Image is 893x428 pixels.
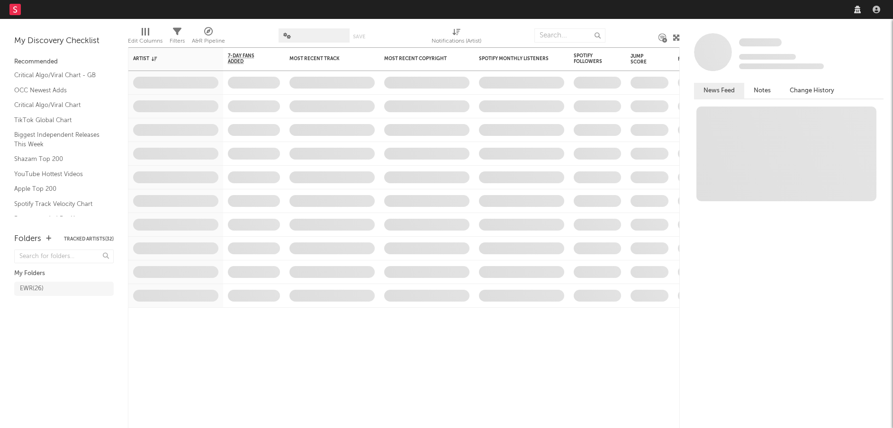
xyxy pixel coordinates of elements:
button: Tracked Artists(32) [64,237,114,241]
a: Shazam Top 200 [14,154,104,164]
div: Most Recent Track [289,56,361,62]
a: Apple Top 200 [14,184,104,194]
button: Save [353,34,365,39]
span: 7-Day Fans Added [228,53,266,64]
button: News Feed [694,83,744,98]
div: A&R Pipeline [192,36,225,47]
input: Search for folders... [14,250,114,263]
div: EWR ( 26 ) [20,283,44,294]
div: Artist [133,56,204,62]
div: Filters [170,24,185,51]
a: Spotify Track Velocity Chart [14,199,104,209]
span: 0 fans last week [739,63,824,69]
div: A&R Pipeline [192,24,225,51]
span: Tracking Since: [DATE] [739,54,796,60]
a: EWR(26) [14,282,114,296]
a: Critical Algo/Viral Chart - GB [14,70,104,80]
div: Filters [170,36,185,47]
div: Spotify Followers [574,53,607,64]
div: Recommended [14,56,114,68]
span: Some Artist [739,38,782,46]
a: TikTok Global Chart [14,115,104,125]
div: Spotify Monthly Listeners [479,56,550,62]
button: Change History [780,83,844,98]
button: Notes [744,83,780,98]
a: Biggest Independent Releases This Week [14,130,104,149]
div: Most Recent Copyright [384,56,455,62]
a: Recommended For You [14,214,104,224]
div: Edit Columns [128,24,162,51]
a: Critical Algo/Viral Chart [14,100,104,110]
div: Notifications (Artist) [432,36,481,47]
a: YouTube Hottest Videos [14,169,104,179]
div: My Discovery Checklist [14,36,114,47]
div: Notifications (Artist) [432,24,481,51]
div: Edit Columns [128,36,162,47]
a: Some Artist [739,38,782,47]
input: Search... [534,28,605,43]
div: Jump Score [631,53,654,65]
div: My Folders [14,268,114,279]
a: OCC Newest Adds [14,85,104,96]
div: Folders [14,233,41,245]
div: Folders [678,56,749,62]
